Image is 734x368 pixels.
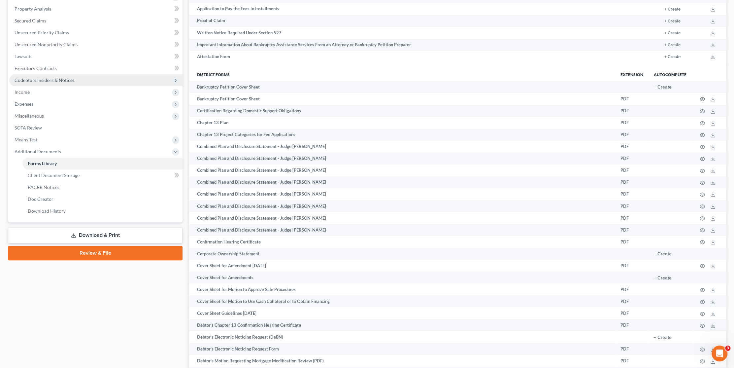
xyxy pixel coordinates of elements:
[615,343,649,355] td: PDF
[654,252,672,256] button: + Create
[615,176,649,188] td: PDF
[615,200,649,212] td: PDF
[189,81,615,93] td: Bankruptcy Petition Cover Sheet
[189,117,615,129] td: Chapter 13 Plan
[615,129,649,140] td: PDF
[28,208,66,214] span: Download History
[15,125,42,130] span: SOFA Review
[615,319,649,331] td: PDF
[664,19,681,23] button: + Create
[189,15,626,27] td: Proof of Claim
[615,295,649,307] td: PDF
[725,346,730,351] span: 3
[654,276,672,280] button: + Create
[9,51,183,62] a: Lawsuits
[189,283,615,295] td: Cover Sheet for Motion to Approve Sale Procedures
[9,15,183,27] a: Secured Claims
[189,331,615,343] td: Debtor's Electronic Noticing Request (DeBN)
[189,295,615,307] td: Cover Sheet for Motion to Use Cash Collateral or to Obtain Financing
[15,113,44,119] span: Miscellaneous
[15,54,32,59] span: Lawsuits
[189,260,615,272] td: Cover Sheet for Amendment [DATE]
[15,77,75,83] span: Codebtors Insiders & Notices
[615,188,649,200] td: PDF
[15,6,51,12] span: Property Analysis
[189,236,615,248] td: Confirmation Hearing Certificate
[9,62,183,74] a: Executory Contracts
[664,55,681,59] button: + Create
[189,188,615,200] td: Combined Plan and Disclosure Statement - Judge [PERSON_NAME]
[189,39,626,51] td: Important Information About Bankruptcy Assistance Services From an Attorney or Bankruptcy Petitio...
[189,200,615,212] td: Combined Plan and Disclosure Statement - Judge [PERSON_NAME]
[22,169,183,181] a: Client Document Storage
[615,307,649,319] td: PDF
[189,152,615,164] td: Combined Plan and Disclosure Statement - Judge [PERSON_NAME]
[189,307,615,319] td: Cover Sheet Guidelines [DATE]
[9,3,183,15] a: Property Analysis
[15,101,33,107] span: Expenses
[615,68,649,81] th: Extension
[615,140,649,152] td: PDF
[189,212,615,224] td: Combined Plan and Disclosure Statement - Judge [PERSON_NAME]
[664,43,681,47] button: + Create
[615,117,649,129] td: PDF
[15,65,57,71] span: Executory Contracts
[9,27,183,39] a: Unsecured Priority Claims
[189,27,626,39] td: Written Notice Required Under Section 527
[189,272,615,283] td: Cover Sheet for Amendments
[189,140,615,152] td: Combined Plan and Disclosure Statement - Judge [PERSON_NAME]
[28,184,59,190] span: PACER Notices
[22,158,183,169] a: Forms Library
[189,93,615,105] td: Bankruptcy Petition Cover Sheet
[615,105,649,117] td: PDF
[189,165,615,176] td: Combined Plan and Disclosure Statement - Judge [PERSON_NAME]
[15,89,30,95] span: Income
[189,68,615,81] th: District forms
[189,248,615,260] td: Corporate Ownership Statement
[664,7,681,12] button: + Create
[649,68,692,81] th: Autocomplete
[615,260,649,272] td: PDF
[8,246,183,260] a: Review & File
[15,149,61,154] span: Additional Documents
[615,93,649,105] td: PDF
[28,196,53,202] span: Doc Creator
[15,30,69,35] span: Unsecured Priority Claims
[615,224,649,236] td: PDF
[9,39,183,51] a: Unsecured Nonpriority Claims
[28,161,57,166] span: Forms Library
[615,355,649,367] td: PDF
[189,176,615,188] td: Combined Plan and Disclosure Statement - Judge [PERSON_NAME]
[15,42,78,47] span: Unsecured Nonpriority Claims
[654,85,672,90] button: + Create
[8,228,183,243] a: Download & Print
[22,193,183,205] a: Doc Creator
[189,3,626,15] td: Application to Pay the Fees in Installments
[615,212,649,224] td: PDF
[15,18,46,23] span: Secured Claims
[189,355,615,367] td: Debtor's Motion Requesting Mortgage Modification Review (PDF)
[189,343,615,355] td: Debtor's Electronic Noticing Request Form
[189,105,615,117] td: Certification Regarding Domestic Support Obligations
[22,181,183,193] a: PACER Notices
[712,346,727,361] iframe: Intercom live chat
[615,283,649,295] td: PDF
[615,236,649,248] td: PDF
[654,335,672,340] button: + Create
[189,224,615,236] td: Combined Plan and Disclosure Statement - Judge [PERSON_NAME]
[189,129,615,140] td: Chapter 13 Project Categories for Fee Applications
[15,137,37,142] span: Means Test
[615,165,649,176] td: PDF
[9,122,183,134] a: SOFA Review
[189,51,626,62] td: Attestation Form
[22,205,183,217] a: Download History
[189,319,615,331] td: Debtor's Chapter 13 Confirmation Hearing Certificate
[615,152,649,164] td: PDF
[28,172,80,178] span: Client Document Storage
[664,31,681,35] button: + Create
